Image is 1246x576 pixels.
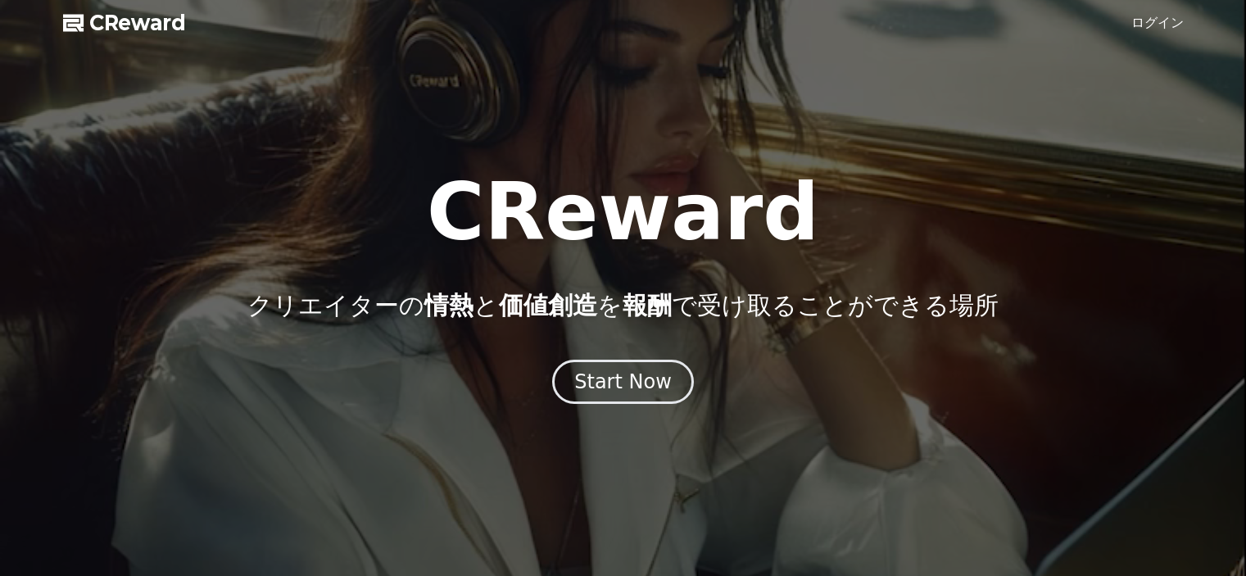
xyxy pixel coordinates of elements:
[552,376,694,392] a: Start Now
[89,10,186,36] span: CReward
[1131,13,1184,33] a: ログイン
[427,173,819,252] h1: CReward
[552,360,694,404] button: Start Now
[63,10,186,36] a: CReward
[499,291,597,320] span: 価値創造
[247,291,999,320] p: クリエイターの と を で受け取ることができる場所
[424,291,473,320] span: 情熱
[623,291,672,320] span: 報酬
[574,369,672,395] div: Start Now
